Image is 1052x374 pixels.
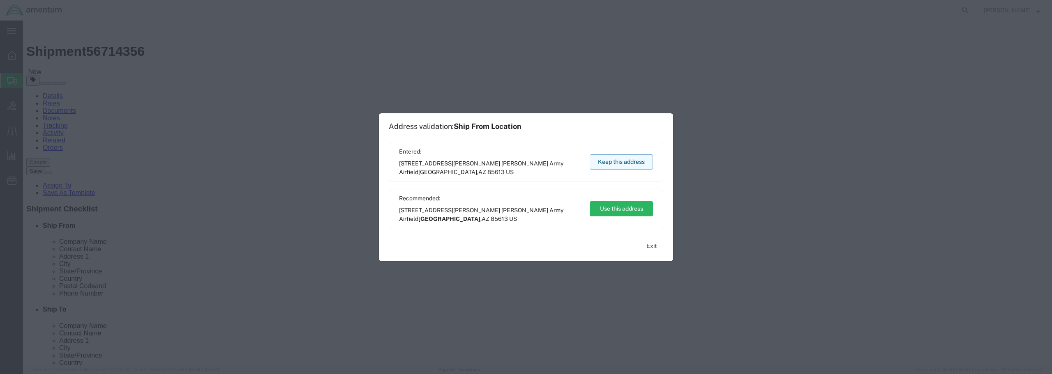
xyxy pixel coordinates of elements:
[491,216,508,222] span: 85613
[454,122,521,131] span: Ship From Location
[506,169,514,175] span: US
[482,216,489,222] span: AZ
[399,159,582,177] span: [STREET_ADDRESS][PERSON_NAME] [PERSON_NAME] Army Airfield ,
[389,122,521,131] h1: Address validation:
[399,194,582,203] span: Recommended:
[590,201,653,216] button: Use this address
[399,147,582,156] span: Entered:
[478,169,486,175] span: AZ
[487,169,505,175] span: 85613
[418,169,477,175] span: [GEOGRAPHIC_DATA]
[399,206,582,223] span: [STREET_ADDRESS][PERSON_NAME] [PERSON_NAME] Army Airfield ,
[418,216,480,222] span: [GEOGRAPHIC_DATA]
[590,154,653,170] button: Keep this address
[640,239,663,253] button: Exit
[509,216,517,222] span: US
